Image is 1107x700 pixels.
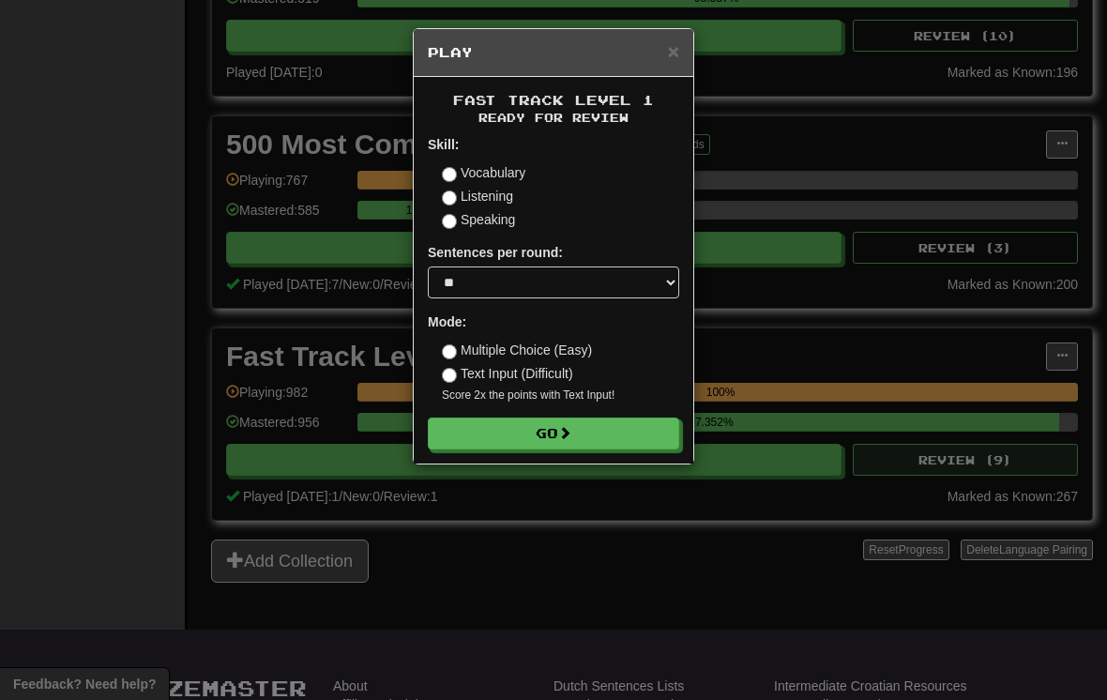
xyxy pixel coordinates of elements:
small: Score 2x the points with Text Input ! [442,388,679,403]
input: Vocabulary [442,167,457,182]
small: Ready for Review [428,110,679,126]
label: Text Input (Difficult) [442,364,573,383]
h5: Play [428,43,679,62]
input: Listening [442,190,457,205]
span: × [668,40,679,62]
span: Fast Track Level 1 [453,92,654,108]
strong: Skill: [428,137,459,152]
input: Text Input (Difficult) [442,368,457,383]
button: Close [668,41,679,61]
input: Multiple Choice (Easy) [442,344,457,359]
label: Sentences per round: [428,243,563,262]
input: Speaking [442,214,457,229]
strong: Mode: [428,314,466,329]
button: Go [428,418,679,449]
label: Vocabulary [442,163,525,182]
label: Multiple Choice (Easy) [442,341,592,359]
label: Listening [442,187,513,205]
label: Speaking [442,210,515,229]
